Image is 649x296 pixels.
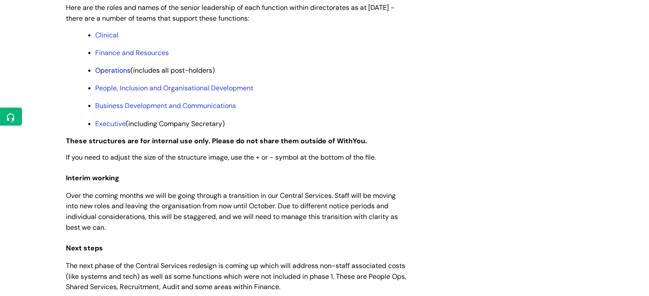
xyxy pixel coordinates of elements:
span: Next steps [66,244,103,253]
a: Finance and Resources [96,48,169,57]
span: Over the coming months we will be going through a transition in our Central Services. Staff will ... [66,191,398,232]
strong: These structures are for internal use only. Please do not share them outside of WithYou. [66,136,367,145]
span: The next phase of the Central Services redesign is coming up which will address non-staff associa... [66,261,407,292]
a: Clinical [96,31,119,40]
span: (including Company Secretary) [96,119,225,128]
a: Operations [96,66,131,75]
span: (includes all post-holders) [96,66,215,75]
a: Executive [96,119,126,128]
span: If you need to adjust the size of the structure image, use the + or - symbol at the bottom of the... [66,153,376,162]
a: Business Development and Communications [96,101,236,110]
a: People, Inclusion and Organisational Development [96,83,254,92]
span: Here are the roles and names of the senior leadership of each function within directorates as at ... [66,3,395,23]
span: Interim working [66,173,120,182]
